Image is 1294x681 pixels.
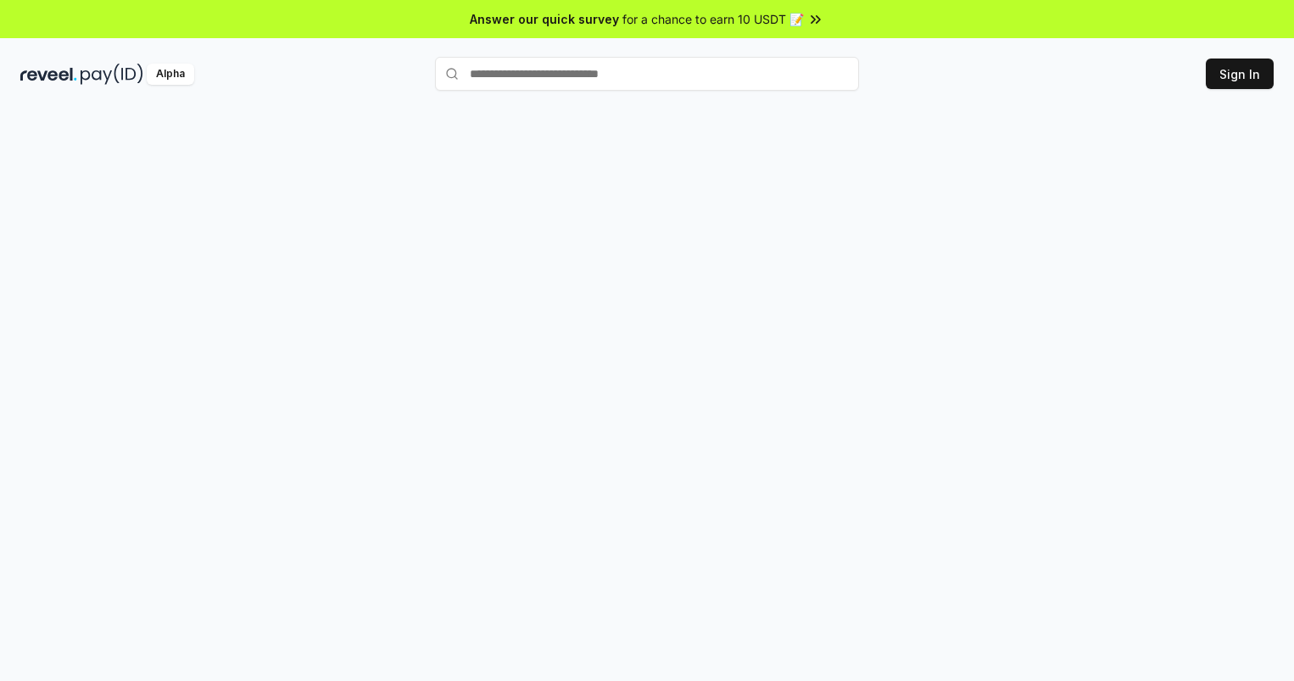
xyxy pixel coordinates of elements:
span: Answer our quick survey [470,10,619,28]
div: Alpha [147,64,194,85]
button: Sign In [1206,59,1274,89]
span: for a chance to earn 10 USDT 📝 [622,10,804,28]
img: reveel_dark [20,64,77,85]
img: pay_id [81,64,143,85]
